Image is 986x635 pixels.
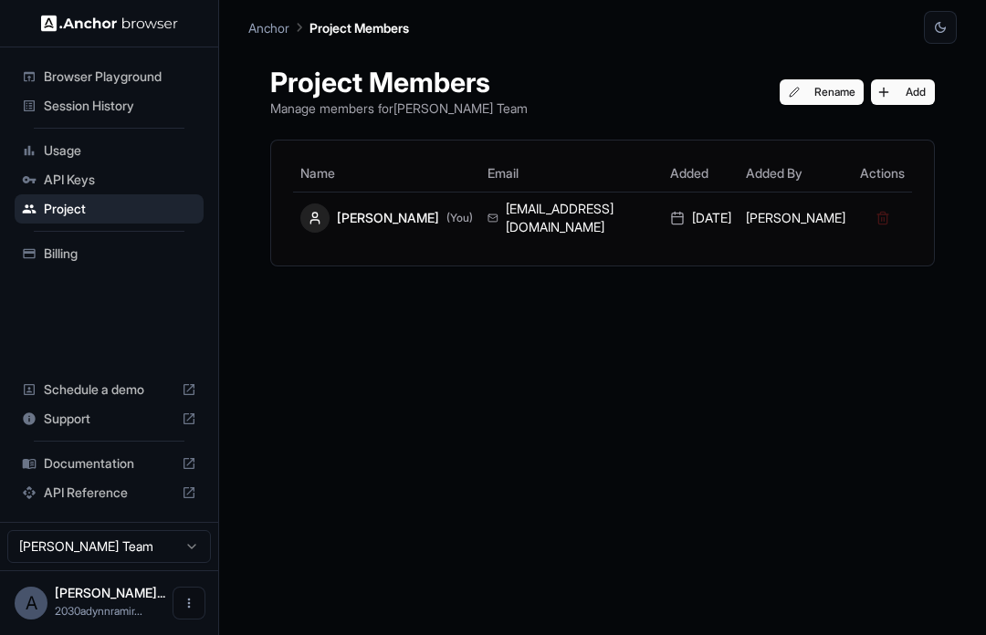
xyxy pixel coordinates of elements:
[309,18,409,37] p: Project Members
[15,194,204,224] div: Project
[871,79,935,105] button: Add
[15,587,47,619] div: A
[300,203,473,233] div: [PERSON_NAME]
[248,18,289,37] p: Anchor
[15,62,204,91] div: Browser Playground
[446,211,473,225] span: (You)
[44,380,174,399] span: Schedule a demo
[15,239,204,268] div: Billing
[44,141,196,160] span: Usage
[270,99,528,118] p: Manage members for [PERSON_NAME] Team
[15,136,204,165] div: Usage
[480,155,663,192] th: Email
[663,155,739,192] th: Added
[15,375,204,404] div: Schedule a demo
[44,245,196,263] span: Billing
[739,192,853,244] td: [PERSON_NAME]
[44,454,174,473] span: Documentation
[15,478,204,507] div: API Reference
[44,410,174,428] span: Support
[853,155,912,192] th: Actions
[15,165,204,194] div: API Keys
[44,97,196,115] span: Session History
[41,15,178,32] img: Anchor Logo
[15,449,204,478] div: Documentation
[55,585,165,600] span: Adynn Carrasco Ramirez
[15,404,204,433] div: Support
[248,17,409,37] nav: breadcrumb
[488,200,656,236] div: [EMAIL_ADDRESS][DOMAIN_NAME]
[44,200,196,218] span: Project
[670,209,731,227] div: [DATE]
[44,171,196,189] span: API Keys
[173,587,205,619] button: Open menu
[44,484,174,502] span: API Reference
[15,91,204,120] div: Session History
[55,604,142,618] span: 2030adynnramirez@corcoranunified.com
[739,155,853,192] th: Added By
[293,155,480,192] th: Name
[780,79,865,105] button: Rename
[270,66,528,99] h1: Project Members
[44,68,196,86] span: Browser Playground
